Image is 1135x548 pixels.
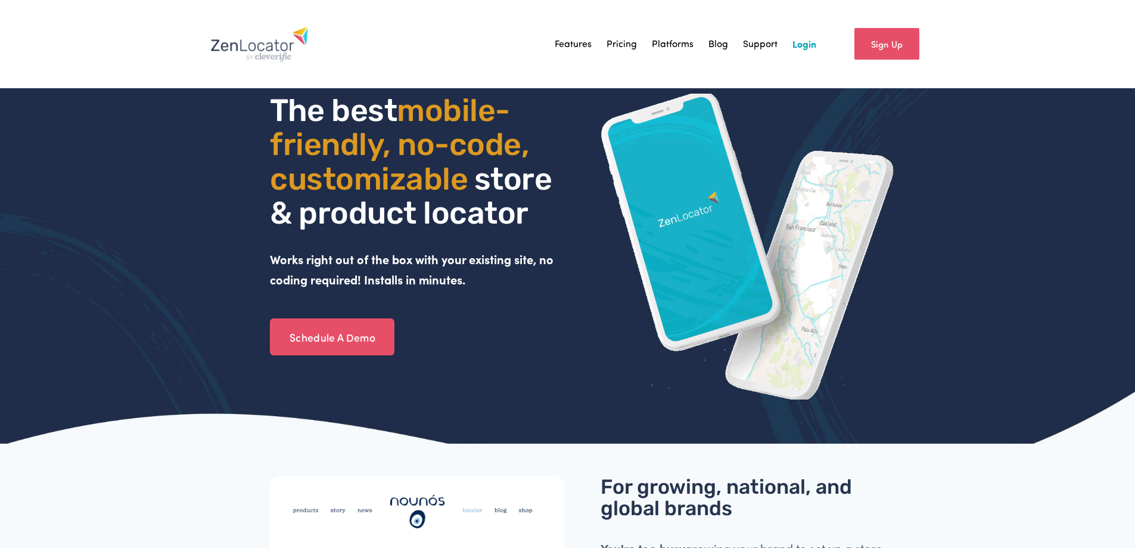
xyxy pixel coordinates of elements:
[555,35,592,53] a: Features
[601,94,895,400] img: ZenLocator phone mockup gif
[270,251,556,287] strong: Works right out of the box with your existing site, no coding required! Installs in minutes.
[270,318,394,355] a: Schedule A Demo
[210,26,309,62] img: Zenlocator
[270,92,536,197] span: mobile- friendly, no-code, customizable
[601,475,857,521] span: For growing, national, and global brands
[270,92,397,129] span: The best
[854,28,919,60] a: Sign Up
[652,35,694,53] a: Platforms
[270,160,558,231] span: store & product locator
[607,35,637,53] a: Pricing
[708,35,728,53] a: Blog
[792,35,816,53] a: Login
[743,35,778,53] a: Support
